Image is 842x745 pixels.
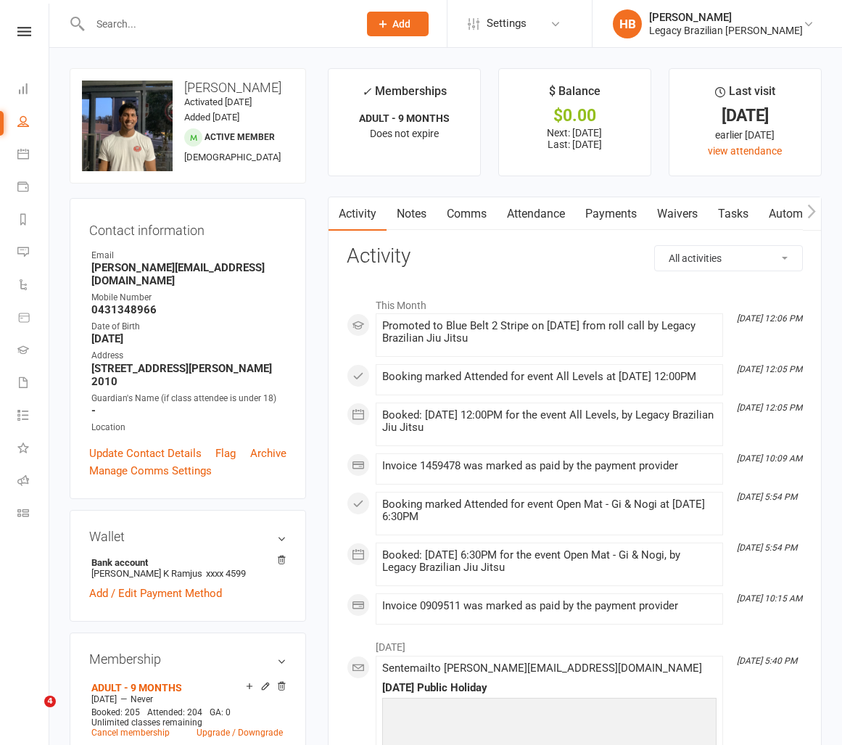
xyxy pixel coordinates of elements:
div: Booking marked Attended for event Open Mat - Gi & Nogi at [DATE] 6:30PM [382,498,717,523]
span: [DEMOGRAPHIC_DATA] [184,152,281,162]
span: Attended: 204 [147,707,202,717]
div: earlier [DATE] [682,127,808,143]
a: Product Sales [17,302,50,335]
a: Upgrade / Downgrade [197,728,283,738]
div: $0.00 [512,108,637,123]
i: [DATE] 12:05 PM [737,403,802,413]
div: HB [613,9,642,38]
h3: Activity [347,245,803,268]
li: [DATE] [347,632,803,655]
div: [PERSON_NAME] [649,11,803,24]
input: Search... [86,14,348,34]
span: Never [131,694,153,704]
time: Added [DATE] [184,112,239,123]
a: Notes [387,197,437,231]
div: [DATE] Public Holiday [382,682,717,694]
a: Roll call kiosk mode [17,466,50,498]
div: Email [91,249,286,263]
a: Add / Edit Payment Method [89,585,222,602]
span: GA: 0 [210,707,231,717]
div: Legacy Brazilian [PERSON_NAME] [649,24,803,37]
i: ✓ [362,85,371,99]
div: Address [91,349,286,363]
div: — [88,693,286,705]
a: Cancel membership [91,728,170,738]
span: Booked: 205 [91,707,140,717]
a: Activity [329,197,387,231]
h3: Membership [89,652,286,667]
span: xxxx 4599 [206,568,246,579]
strong: Bank account [91,557,279,568]
i: [DATE] 12:06 PM [737,313,802,324]
span: 4 [44,696,56,707]
strong: 0431348966 [91,303,286,316]
i: [DATE] 10:15 AM [737,593,802,604]
div: Last visit [715,82,775,108]
a: Flag [215,445,236,462]
strong: - [91,404,286,417]
a: Tasks [708,197,759,231]
i: [DATE] 5:54 PM [737,543,797,553]
a: Payments [575,197,647,231]
strong: [STREET_ADDRESS][PERSON_NAME] 2010 [91,362,286,388]
strong: ADULT - 9 MONTHS [359,112,450,124]
i: [DATE] 5:40 PM [737,656,797,666]
a: Class kiosk mode [17,498,50,531]
div: $ Balance [549,82,600,108]
span: Sent email to [PERSON_NAME][EMAIL_ADDRESS][DOMAIN_NAME] [382,662,702,675]
iframe: Intercom live chat [15,696,49,730]
a: Calendar [17,139,50,172]
a: Update Contact Details [89,445,202,462]
a: Manage Comms Settings [89,462,212,479]
i: [DATE] 10:09 AM [737,453,802,464]
a: ADULT - 9 MONTHS [91,682,182,693]
span: Settings [487,7,527,40]
i: [DATE] 12:05 PM [737,364,802,374]
p: Next: [DATE] Last: [DATE] [512,127,637,150]
strong: [PERSON_NAME][EMAIL_ADDRESS][DOMAIN_NAME] [91,261,286,287]
span: Active member [205,132,275,142]
a: Dashboard [17,74,50,107]
button: Add [367,12,429,36]
span: Unlimited classes remaining [91,717,202,728]
h3: Contact information [89,218,286,238]
div: Date of Birth [91,320,286,334]
a: view attendance [708,145,782,157]
a: Reports [17,205,50,237]
span: Does not expire [370,128,439,139]
span: Add [392,18,410,30]
a: Archive [250,445,286,462]
a: People [17,107,50,139]
a: Waivers [647,197,708,231]
div: [DATE] [682,108,808,123]
div: Mobile Number [91,291,286,305]
strong: [DATE] [91,332,286,345]
div: Booked: [DATE] 6:30PM for the event Open Mat - Gi & Nogi, by Legacy Brazilian Jiu Jitsu [382,549,717,574]
i: [DATE] 5:54 PM [737,492,797,502]
li: [PERSON_NAME] K Ramjus [89,555,286,581]
img: image1692690325.png [82,81,173,171]
time: Activated [DATE] [184,96,252,107]
div: Invoice 0909511 was marked as paid by the payment provider [382,600,717,612]
a: What's New [17,433,50,466]
a: Comms [437,197,497,231]
div: Guardian's Name (if class attendee is under 18) [91,392,286,406]
li: This Month [347,290,803,313]
div: Promoted to Blue Belt 2 Stripe on [DATE] from roll call by Legacy Brazilian Jiu Jitsu [382,320,717,345]
div: Location [91,421,286,435]
h3: Wallet [89,530,286,544]
a: Payments [17,172,50,205]
div: Memberships [362,82,447,109]
div: Invoice 1459478 was marked as paid by the payment provider [382,460,717,472]
span: [DATE] [91,694,117,704]
div: Booked: [DATE] 12:00PM for the event All Levels, by Legacy Brazilian Jiu Jitsu [382,409,717,434]
a: Attendance [497,197,575,231]
div: Booking marked Attended for event All Levels at [DATE] 12:00PM [382,371,717,383]
h3: [PERSON_NAME] [82,81,294,95]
